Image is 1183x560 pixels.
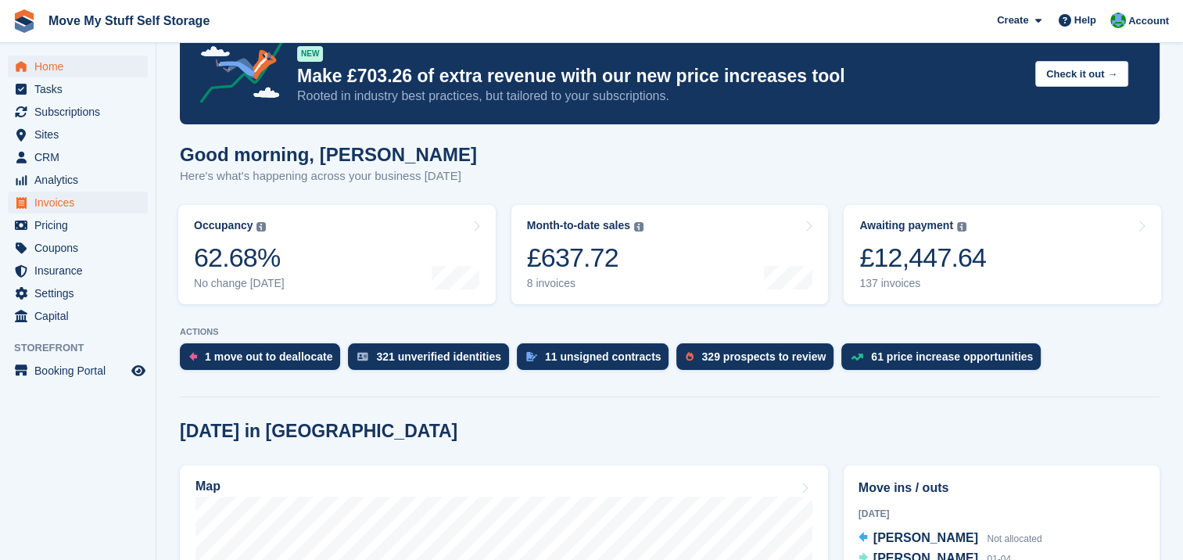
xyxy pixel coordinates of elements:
a: Awaiting payment £12,447.64 137 invoices [844,205,1161,304]
div: 1 move out to deallocate [205,350,332,363]
a: [PERSON_NAME] Not allocated [859,529,1042,549]
a: Occupancy 62.68% No change [DATE] [178,205,496,304]
span: Booking Portal [34,360,128,382]
span: Help [1074,13,1096,28]
div: £637.72 [527,242,643,274]
span: Coupons [34,237,128,259]
img: verify_identity-adf6edd0f0f0b5bbfe63781bf79b02c33cf7c696d77639b501bdc392416b5a36.svg [357,352,368,361]
a: menu [8,192,148,214]
a: Move My Stuff Self Storage [42,8,216,34]
img: Dan [1110,13,1126,28]
img: price-adjustments-announcement-icon-8257ccfd72463d97f412b2fc003d46551f7dbcb40ab6d574587a9cd5c0d94... [187,20,296,109]
div: 329 prospects to review [701,350,826,363]
p: ACTIONS [180,327,1160,337]
a: 329 prospects to review [676,343,841,378]
span: Create [997,13,1028,28]
span: CRM [34,146,128,168]
span: Account [1128,13,1169,29]
div: Awaiting payment [859,219,953,232]
a: menu [8,101,148,123]
span: Capital [34,305,128,327]
a: menu [8,56,148,77]
a: menu [8,360,148,382]
a: menu [8,146,148,168]
img: price_increase_opportunities-93ffe204e8149a01c8c9dc8f82e8f89637d9d84a8eef4429ea346261dce0b2c0.svg [851,354,863,361]
div: [DATE] [859,507,1145,521]
a: Month-to-date sales £637.72 8 invoices [511,205,829,304]
div: NEW [297,46,323,62]
div: Month-to-date sales [527,219,630,232]
span: Subscriptions [34,101,128,123]
span: Invoices [34,192,128,214]
span: Not allocated [987,533,1041,544]
h2: Map [195,479,220,494]
a: menu [8,78,148,100]
a: 321 unverified identities [348,343,517,378]
p: Make £703.26 of extra revenue with our new price increases tool [297,65,1023,88]
a: menu [8,169,148,191]
img: contract_signature_icon-13c848040528278c33f63329250d36e43548de30e8caae1d1a13099fd9432cc5.svg [526,352,537,361]
img: icon-info-grey-7440780725fd019a000dd9b08b2336e03edf1995a4989e88bcd33f0948082b44.svg [256,222,266,232]
a: menu [8,237,148,259]
a: menu [8,260,148,282]
a: 11 unsigned contracts [517,343,677,378]
img: icon-info-grey-7440780725fd019a000dd9b08b2336e03edf1995a4989e88bcd33f0948082b44.svg [957,222,966,232]
div: No change [DATE] [194,277,285,290]
div: £12,447.64 [859,242,986,274]
img: icon-info-grey-7440780725fd019a000dd9b08b2336e03edf1995a4989e88bcd33f0948082b44.svg [634,222,643,232]
h1: Good morning, [PERSON_NAME] [180,144,477,165]
span: Sites [34,124,128,145]
button: Check it out → [1035,61,1128,87]
div: Occupancy [194,219,253,232]
a: menu [8,214,148,236]
div: 321 unverified identities [376,350,501,363]
a: Preview store [129,361,148,380]
span: Tasks [34,78,128,100]
a: menu [8,305,148,327]
div: 62.68% [194,242,285,274]
a: 61 price increase opportunities [841,343,1049,378]
p: Rooted in industry best practices, but tailored to your subscriptions. [297,88,1023,105]
span: [PERSON_NAME] [873,531,978,544]
span: Settings [34,282,128,304]
img: stora-icon-8386f47178a22dfd0bd8f6a31ec36ba5ce8667c1dd55bd0f319d3a0aa187defe.svg [13,9,36,33]
a: 1 move out to deallocate [180,343,348,378]
p: Here's what's happening across your business [DATE] [180,167,477,185]
div: 8 invoices [527,277,643,290]
a: menu [8,124,148,145]
span: Analytics [34,169,128,191]
span: Storefront [14,340,156,356]
h2: [DATE] in [GEOGRAPHIC_DATA] [180,421,457,442]
span: Insurance [34,260,128,282]
h2: Move ins / outs [859,479,1145,497]
span: Home [34,56,128,77]
span: Pricing [34,214,128,236]
img: prospect-51fa495bee0391a8d652442698ab0144808aea92771e9ea1ae160a38d050c398.svg [686,352,694,361]
div: 137 invoices [859,277,986,290]
img: move_outs_to_deallocate_icon-f764333ba52eb49d3ac5e1228854f67142a1ed5810a6f6cc68b1a99e826820c5.svg [189,352,197,361]
a: menu [8,282,148,304]
div: 61 price increase opportunities [871,350,1033,363]
div: 11 unsigned contracts [545,350,661,363]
